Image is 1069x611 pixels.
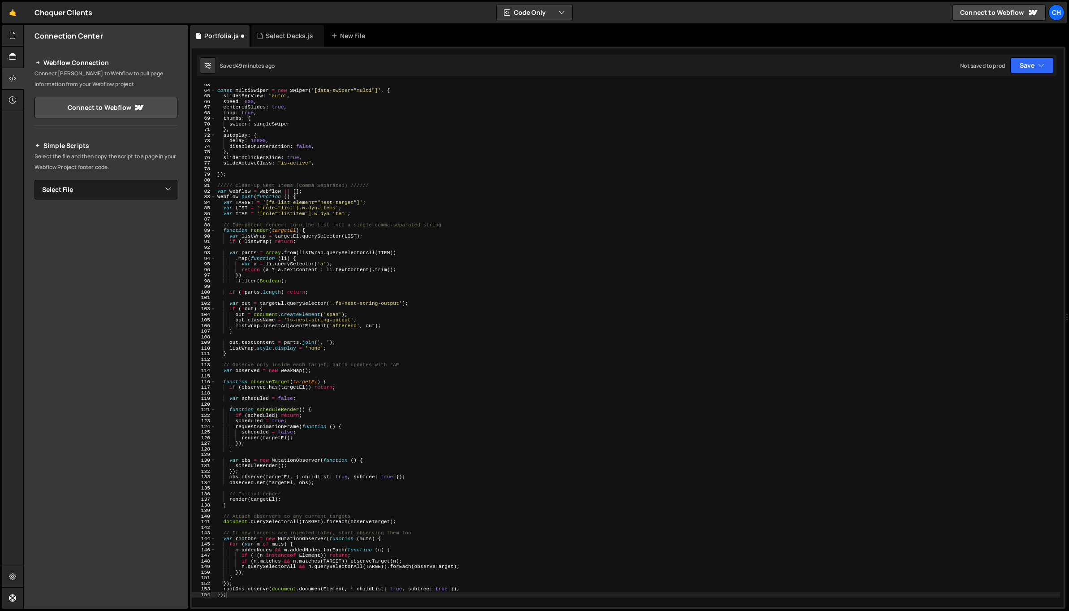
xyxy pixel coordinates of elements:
div: New File [331,31,369,40]
div: 108 [192,334,216,340]
div: 127 [192,441,216,446]
div: 152 [192,581,216,587]
div: 71 [192,127,216,133]
div: 140 [192,514,216,520]
div: 128 [192,446,216,452]
div: 149 [192,564,216,570]
div: 90 [192,234,216,239]
div: 102 [192,301,216,307]
div: 80 [192,178,216,183]
div: 95 [192,261,216,267]
a: 🤙 [2,2,24,23]
div: Not saved to prod [960,62,1005,69]
div: 96 [192,267,216,273]
h2: Webflow Connection [34,57,177,68]
div: 68 [192,110,216,116]
h2: Connection Center [34,31,103,41]
div: 113 [192,362,216,368]
h2: Simple Scripts [34,140,177,151]
div: 104 [192,312,216,318]
div: Saved [220,62,275,69]
iframe: YouTube video player [34,214,178,295]
div: 70 [192,121,216,127]
div: 120 [192,402,216,407]
div: 79 [192,172,216,178]
div: 115 [192,373,216,379]
div: 101 [192,295,216,301]
div: 121 [192,407,216,413]
div: 106 [192,323,216,329]
div: 134 [192,480,216,486]
div: 147 [192,553,216,559]
iframe: YouTube video player [34,301,178,381]
div: 100 [192,290,216,295]
div: 112 [192,357,216,363]
div: 63 [192,82,216,88]
div: 141 [192,519,216,525]
p: Connect [PERSON_NAME] to Webflow to pull page information from your Webflow project [34,68,177,90]
div: 87 [192,217,216,222]
div: 142 [192,525,216,531]
div: 126 [192,435,216,441]
div: 124 [192,424,216,430]
div: 138 [192,503,216,508]
a: Ch [1048,4,1065,21]
div: 135 [192,485,216,491]
div: 69 [192,116,216,121]
div: 93 [192,250,216,256]
div: 114 [192,368,216,374]
div: 77 [192,160,216,166]
div: 86 [192,211,216,217]
div: 118 [192,390,216,396]
div: 64 [192,88,216,94]
div: 92 [192,245,216,251]
div: Choquer Clients [34,7,92,18]
div: 97 [192,273,216,278]
div: 117 [192,385,216,390]
div: 65 [192,93,216,99]
div: 144 [192,536,216,542]
div: Select Decks.js [266,31,313,40]
div: 111 [192,351,216,357]
div: 66 [192,99,216,105]
div: 146 [192,547,216,553]
div: 49 minutes ago [236,62,275,69]
div: 150 [192,570,216,576]
div: 83 [192,194,216,200]
div: 136 [192,491,216,497]
div: 94 [192,256,216,262]
div: 98 [192,278,216,284]
div: 132 [192,469,216,475]
button: Code Only [497,4,572,21]
div: 133 [192,474,216,480]
div: 84 [192,200,216,206]
div: 85 [192,205,216,211]
div: 129 [192,452,216,458]
div: 88 [192,222,216,228]
div: 131 [192,463,216,469]
div: 89 [192,228,216,234]
div: 82 [192,189,216,195]
div: 78 [192,166,216,172]
div: 148 [192,559,216,564]
div: 75 [192,149,216,155]
div: 122 [192,413,216,419]
div: 81 [192,183,216,189]
div: 154 [192,592,216,598]
div: 125 [192,429,216,435]
div: 99 [192,284,216,290]
div: 153 [192,586,216,592]
div: 145 [192,542,216,547]
button: Save [1010,57,1054,74]
div: 67 [192,104,216,110]
a: Connect to Webflow [953,4,1046,21]
div: 103 [192,306,216,312]
div: 110 [192,346,216,351]
div: 139 [192,508,216,514]
div: 143 [192,530,216,536]
div: 109 [192,340,216,346]
div: 73 [192,138,216,144]
div: 151 [192,575,216,581]
div: 72 [192,133,216,139]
